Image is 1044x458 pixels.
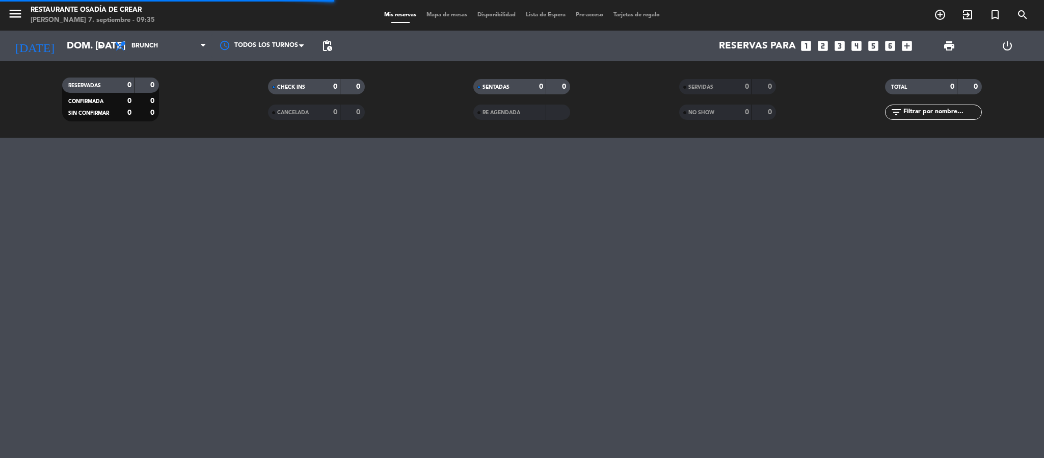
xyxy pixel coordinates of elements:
span: Disponibilidad [472,12,521,18]
span: RESERVADAS [68,83,101,88]
span: NO SHOW [688,110,714,115]
span: TOTAL [891,85,907,90]
i: [DATE] [8,35,62,57]
i: looks_two [816,39,829,53]
i: exit_to_app [961,9,974,21]
span: Tarjetas de regalo [608,12,665,18]
strong: 0 [562,83,568,90]
i: add_box [900,39,914,53]
span: CHECK INS [277,85,305,90]
strong: 0 [539,83,543,90]
span: SERVIDAS [688,85,713,90]
i: add_circle_outline [934,9,946,21]
span: Mis reservas [379,12,421,18]
strong: 0 [745,109,749,116]
strong: 0 [150,109,156,116]
i: power_settings_new [1001,40,1013,52]
div: LOG OUT [978,31,1036,61]
i: filter_list [890,106,902,118]
span: Reservas para [719,40,796,52]
span: CONFIRMADA [68,99,103,104]
strong: 0 [150,97,156,105]
strong: 0 [768,83,774,90]
strong: 0 [333,83,337,90]
strong: 0 [356,109,362,116]
i: arrow_drop_down [95,40,107,52]
strong: 0 [127,109,131,116]
input: Filtrar por nombre... [902,107,981,118]
button: menu [8,6,23,25]
i: looks_6 [884,39,897,53]
i: looks_5 [867,39,880,53]
strong: 0 [768,109,774,116]
div: [PERSON_NAME] 7. septiembre - 09:35 [31,15,155,26]
strong: 0 [745,83,749,90]
span: Lista de Espera [521,12,571,18]
span: RE AGENDADA [483,110,520,115]
i: looks_4 [850,39,863,53]
span: Pre-acceso [571,12,608,18]
span: print [943,40,955,52]
div: Restaurante Osadía de Crear [31,5,155,15]
span: Mapa de mesas [421,12,472,18]
i: menu [8,6,23,21]
strong: 0 [127,97,131,105]
span: pending_actions [321,40,333,52]
strong: 0 [356,83,362,90]
i: looks_3 [833,39,846,53]
strong: 0 [127,82,131,89]
i: turned_in_not [989,9,1001,21]
span: SENTADAS [483,85,510,90]
strong: 0 [333,109,337,116]
strong: 0 [150,82,156,89]
span: Brunch [131,42,158,49]
span: CANCELADA [277,110,309,115]
i: looks_one [799,39,813,53]
span: SIN CONFIRMAR [68,111,109,116]
i: search [1016,9,1029,21]
strong: 0 [950,83,954,90]
strong: 0 [974,83,980,90]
